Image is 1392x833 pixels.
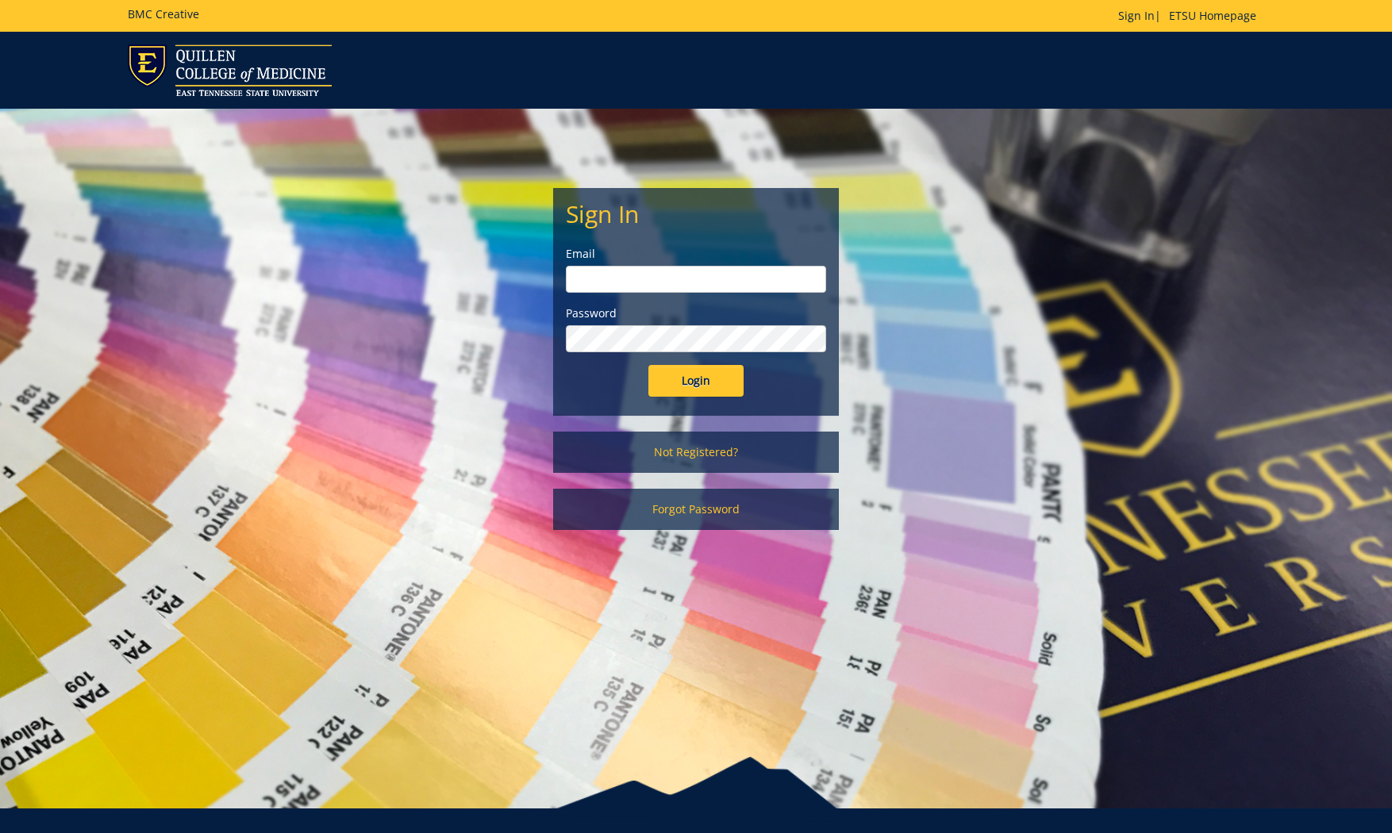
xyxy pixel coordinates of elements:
input: Login [648,365,744,397]
p: | [1118,8,1264,24]
label: Email [566,246,826,262]
h2: Sign In [566,201,826,227]
img: ETSU logo [128,44,332,96]
h5: BMC Creative [128,8,199,20]
a: Not Registered? [553,432,839,473]
a: Sign In [1118,8,1155,23]
a: Forgot Password [553,489,839,530]
label: Password [566,305,826,321]
a: ETSU Homepage [1161,8,1264,23]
